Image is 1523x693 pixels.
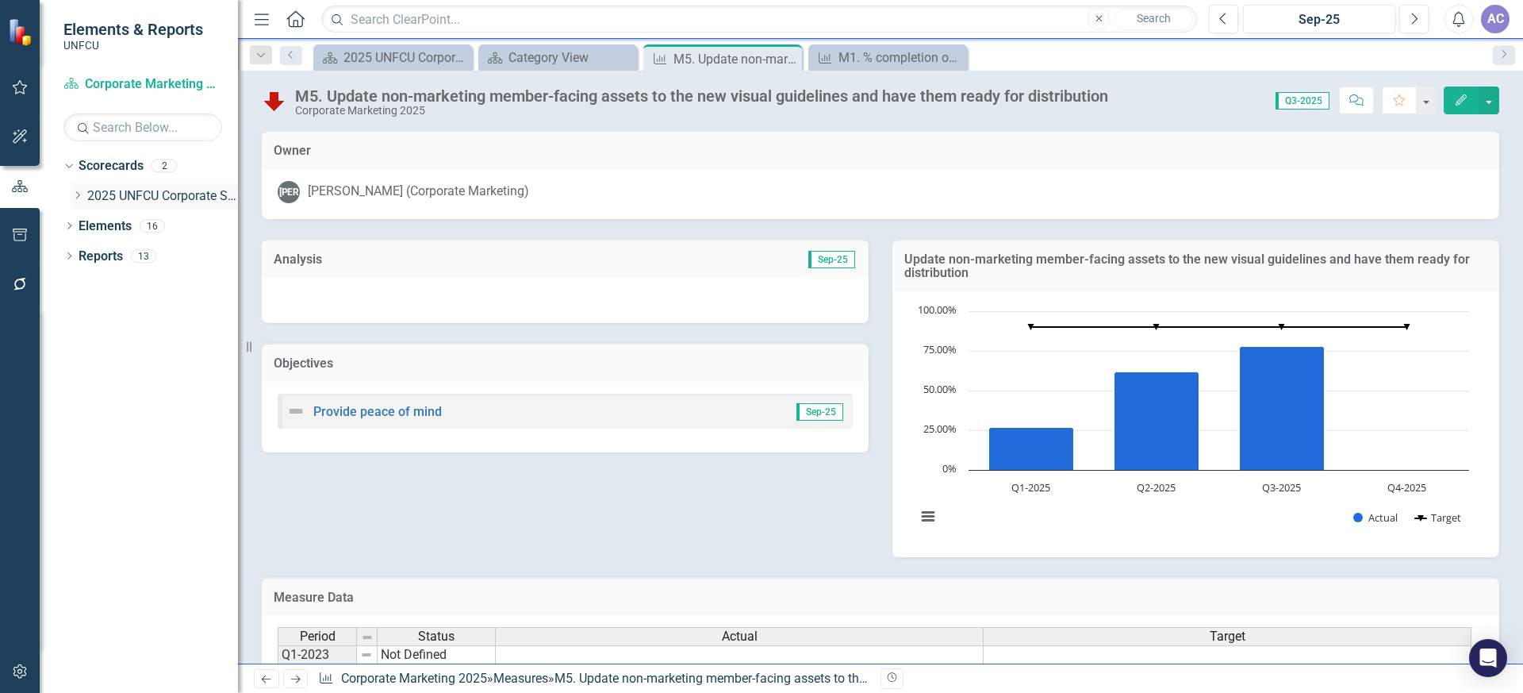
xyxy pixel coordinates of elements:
[360,649,373,661] img: 8DAGhfEEPCf229AAAAAElFTkSuQmCC
[378,645,496,664] td: Not Defined
[1415,510,1462,525] button: Show Target
[908,303,1483,541] div: Chart. Highcharts interactive chart.
[418,629,455,644] span: Status
[923,422,957,436] text: 25.00%
[917,506,939,528] button: View chart menu, Chart
[989,311,1408,471] g: Actual, series 1 of 2. Bar series with 4 bars.
[321,6,1197,33] input: Search ClearPoint...
[942,461,957,475] text: 0%
[722,629,758,644] span: Actual
[1249,10,1390,29] div: Sep-25
[308,183,529,201] div: [PERSON_NAME] (Corporate Marketing)
[923,382,957,396] text: 50.00%
[286,402,305,421] img: Not Defined
[838,48,963,67] div: M1. % completion of a brand strategy framework and measurements
[313,404,442,419] a: Provide peace of mind
[673,49,798,69] div: M5. Update non-marketing member-facing assets to the new visual guidelines and have them ready fo...
[812,48,963,67] a: M1. % completion of a brand strategy framework and measurements
[63,114,222,141] input: Search Below...
[923,342,957,356] text: 75.00%
[79,157,144,175] a: Scorecards
[278,645,357,664] td: Q1-2023
[918,302,957,317] text: 100.00%
[318,670,869,688] div: » »
[908,303,1477,541] svg: Interactive chart
[8,18,36,46] img: ClearPoint Strategy
[1353,510,1398,525] button: Show Actual
[1481,5,1510,33] button: AC
[989,427,1074,470] path: Q1-2025, 27. Actual.
[63,39,203,52] small: UNFCU
[1114,8,1193,30] button: Search
[140,219,165,233] div: 16
[1469,639,1507,677] div: Open Intercom Messenger
[1276,92,1329,110] span: Q3-2025
[317,48,468,67] a: 2025 UNFCU Corporate Balanced Scorecard
[1028,324,1034,330] path: Q1-2025, 90. Target.
[1114,372,1199,470] path: Q2-2025, 62. Actual.
[274,356,857,371] h3: Objectives
[274,591,1487,605] h3: Measure Data
[343,48,468,67] div: 2025 UNFCU Corporate Balanced Scorecard
[274,144,1487,158] h3: Owner
[361,631,374,644] img: 8DAGhfEEPCf229AAAAAElFTkSuQmCC
[341,671,487,686] a: Corporate Marketing 2025
[1011,480,1050,495] text: Q1-2025
[1243,5,1395,33] button: Sep-25
[1279,324,1285,330] path: Q3-2025, 90. Target.
[79,248,123,266] a: Reports
[808,251,855,268] span: Sep-25
[1210,629,1245,644] span: Target
[904,252,1487,280] h3: Update non-marketing member-facing assets to the new visual guidelines and have them ready for di...
[1262,480,1301,495] text: Q3-2025
[295,105,1108,117] div: Corporate Marketing 2025
[1404,324,1410,330] path: Q4-2025, 90. Target.
[295,87,1108,105] div: M5. Update non-marketing member-facing assets to the new visual guidelines and have them ready fo...
[63,75,222,94] a: Corporate Marketing 2025
[278,181,300,203] div: [PERSON_NAME]
[300,629,336,644] span: Period
[1028,324,1410,330] g: Target, series 2 of 2. Line with 4 data points.
[482,48,633,67] a: Category View
[131,249,156,263] div: 13
[796,403,843,421] span: Sep-25
[274,252,566,267] h3: Analysis
[79,218,132,236] a: Elements
[152,160,177,173] div: 2
[1240,346,1325,470] path: Q3-2025, 78. Actual.
[554,671,1195,686] div: M5. Update non-marketing member-facing assets to the new visual guidelines and have them ready fo...
[87,187,238,206] a: 2025 UNFCU Corporate Scorecard
[493,671,548,686] a: Measures
[1137,12,1171,25] span: Search
[1387,480,1426,495] text: Q4-2025
[508,48,633,67] div: Category View
[1153,324,1160,330] path: Q2-2025, 90. Target.
[262,88,287,114] img: Below Plan
[1137,480,1176,495] text: Q2-2025
[63,20,203,39] span: Elements & Reports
